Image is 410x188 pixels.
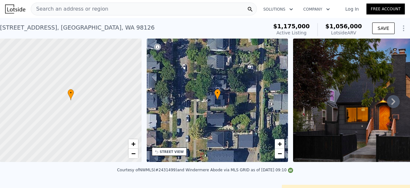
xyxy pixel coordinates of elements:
[288,168,293,173] img: NWMLS Logo
[366,4,405,14] a: Free Account
[160,149,184,154] div: STREET VIEW
[68,90,74,96] span: •
[372,22,395,34] button: SAVE
[117,168,293,172] div: Courtesy of NWMLS (#2431499) and Windermere Abode via MLS GRID as of [DATE] 09:10
[131,149,135,157] span: −
[128,149,138,158] a: Zoom out
[276,30,307,35] span: Active Listing
[214,89,221,100] div: •
[128,139,138,149] a: Zoom in
[214,90,221,96] span: •
[275,139,284,149] a: Zoom in
[298,4,335,15] button: Company
[5,4,25,13] img: Lotside
[278,140,282,148] span: +
[131,140,135,148] span: +
[68,89,74,100] div: •
[278,149,282,157] span: −
[397,22,410,35] button: Show Options
[258,4,298,15] button: Solutions
[325,30,362,36] div: Lotside ARV
[325,23,362,30] span: $1,056,000
[31,5,108,13] span: Search an address or region
[273,23,310,30] span: $1,175,000
[338,6,366,12] a: Log In
[275,149,284,158] a: Zoom out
